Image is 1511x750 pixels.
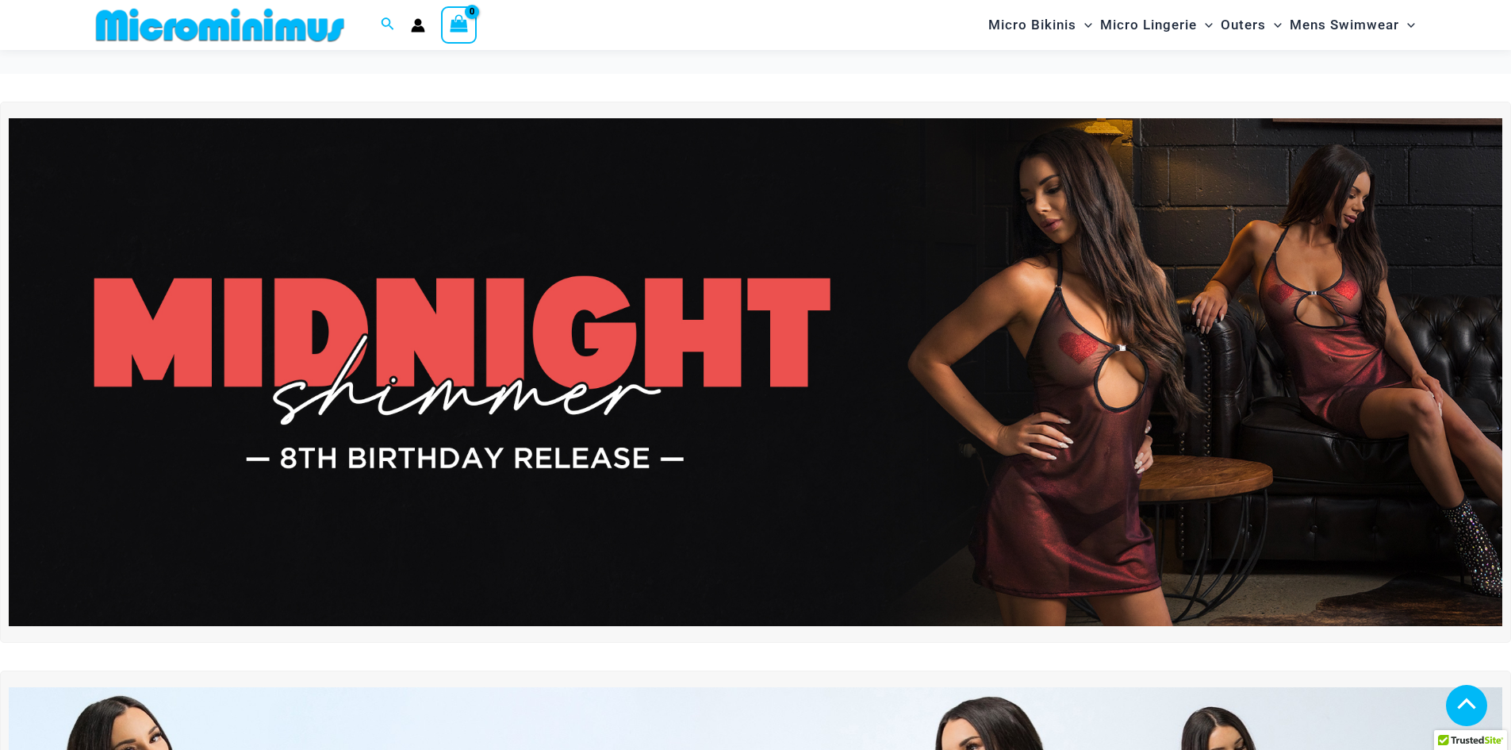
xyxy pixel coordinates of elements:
span: Outers [1221,5,1266,45]
a: Account icon link [411,18,425,33]
span: Menu Toggle [1197,5,1213,45]
a: View Shopping Cart, empty [441,6,477,43]
a: Micro BikinisMenu ToggleMenu Toggle [984,5,1096,45]
span: Micro Lingerie [1100,5,1197,45]
span: Mens Swimwear [1290,5,1399,45]
span: Menu Toggle [1399,5,1415,45]
span: Micro Bikinis [988,5,1076,45]
a: Mens SwimwearMenu ToggleMenu Toggle [1286,5,1419,45]
a: Search icon link [381,15,395,35]
nav: Site Navigation [982,2,1422,48]
span: Menu Toggle [1076,5,1092,45]
img: Midnight Shimmer Red Dress [9,118,1502,626]
a: Micro LingerieMenu ToggleMenu Toggle [1096,5,1217,45]
span: Menu Toggle [1266,5,1282,45]
img: MM SHOP LOGO FLAT [90,7,351,43]
a: OutersMenu ToggleMenu Toggle [1217,5,1286,45]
